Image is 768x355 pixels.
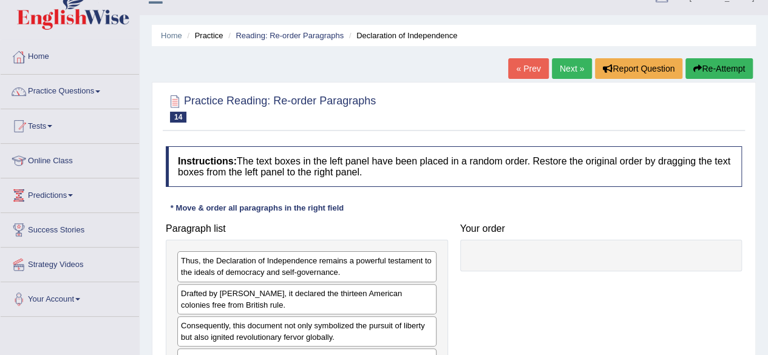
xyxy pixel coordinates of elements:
a: Reading: Re-order Paragraphs [236,31,344,40]
a: Tests [1,109,139,140]
button: Re-Attempt [685,58,753,79]
div: Drafted by [PERSON_NAME], it declared the thirteen American colonies free from British rule. [177,284,437,314]
h2: Practice Reading: Re-order Paragraphs [166,92,376,123]
button: Report Question [595,58,682,79]
li: Declaration of Independence [346,30,457,41]
li: Practice [184,30,223,41]
span: 14 [170,112,186,123]
a: Home [1,40,139,70]
div: Thus, the Declaration of Independence remains a powerful testament to the ideals of democracy and... [177,251,437,282]
div: * Move & order all paragraphs in the right field [166,202,348,214]
a: Practice Questions [1,75,139,105]
a: « Prev [508,58,548,79]
div: Consequently, this document not only symbolized the pursuit of liberty but also ignited revolutio... [177,316,437,347]
h4: Your order [460,223,743,234]
a: Online Class [1,144,139,174]
a: Home [161,31,182,40]
a: Success Stories [1,213,139,243]
h4: Paragraph list [166,223,448,234]
a: Next » [552,58,592,79]
a: Your Account [1,282,139,313]
h4: The text boxes in the left panel have been placed in a random order. Restore the original order b... [166,146,742,187]
a: Predictions [1,178,139,209]
b: Instructions: [178,156,237,166]
a: Strategy Videos [1,248,139,278]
